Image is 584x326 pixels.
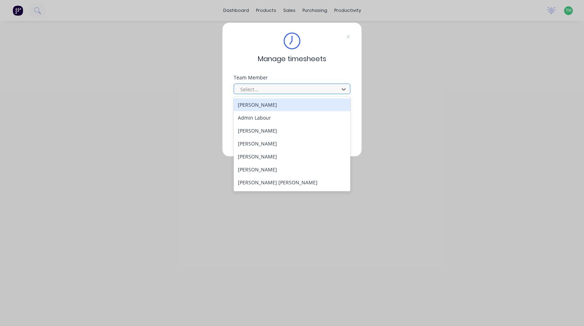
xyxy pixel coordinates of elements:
div: [PERSON_NAME] [PERSON_NAME] [234,176,350,189]
div: [PERSON_NAME] [234,163,350,176]
div: [PERSON_NAME] [234,189,350,202]
div: Admin Labour [234,111,350,124]
div: [PERSON_NAME] [234,137,350,150]
div: [PERSON_NAME] [234,98,350,111]
div: [PERSON_NAME] [234,124,350,137]
span: Manage timesheets [258,54,326,64]
div: [PERSON_NAME] [234,150,350,163]
div: Team Member [234,75,350,80]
